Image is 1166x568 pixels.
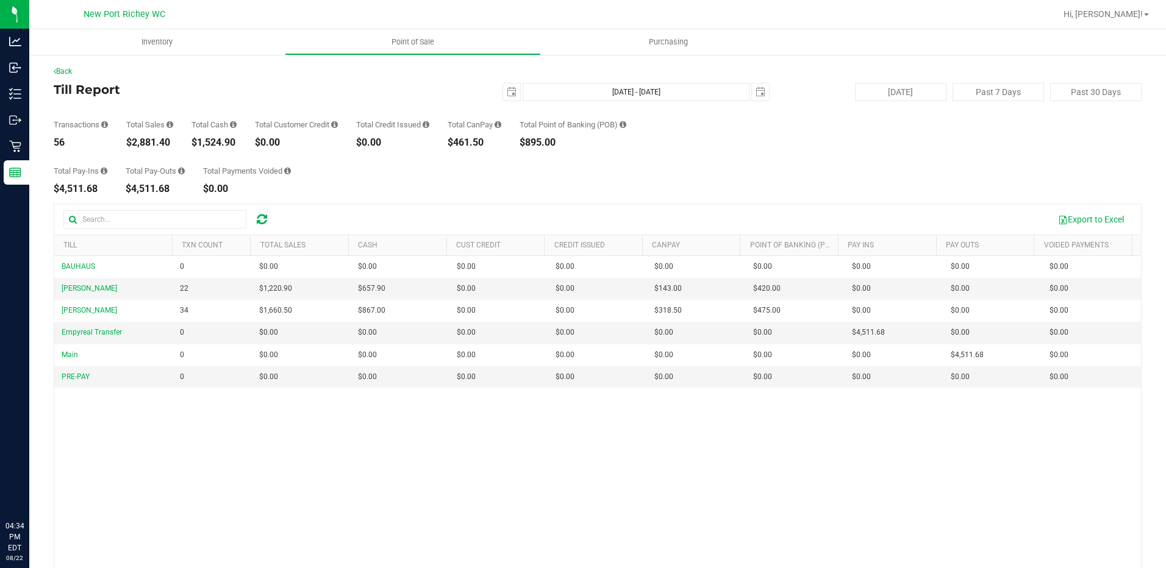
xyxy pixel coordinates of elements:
span: $0.00 [1050,261,1068,272]
i: Sum of all voided payment transaction amounts (excluding tips and transaction fees) within the da... [284,167,291,175]
span: $0.00 [556,261,574,272]
span: $143.00 [654,283,682,294]
span: $0.00 [358,327,377,338]
span: $0.00 [951,283,970,294]
span: $0.00 [457,371,476,383]
i: Sum of all successful, non-voided cash payment transaction amounts (excluding tips and transactio... [230,121,237,129]
span: $0.00 [852,371,871,383]
span: $0.00 [457,283,476,294]
span: $0.00 [852,349,871,361]
span: $0.00 [556,283,574,294]
span: Point of Sale [375,37,451,48]
span: $0.00 [852,283,871,294]
span: $0.00 [951,327,970,338]
input: Search... [63,210,246,229]
span: 0 [180,327,184,338]
span: $0.00 [951,261,970,272]
p: 08/22 [5,553,24,563]
span: $0.00 [457,349,476,361]
button: Past 7 Days [953,83,1044,101]
span: $0.00 [1050,349,1068,361]
span: $0.00 [556,349,574,361]
inline-svg: Outbound [9,114,21,126]
span: $0.00 [1050,371,1068,383]
a: Cash [358,241,377,249]
span: $0.00 [951,371,970,383]
a: Credit Issued [554,241,605,249]
span: [PERSON_NAME] [62,284,117,293]
span: $0.00 [654,327,673,338]
span: $0.00 [457,261,476,272]
i: Count of all successful payment transactions, possibly including voids, refunds, and cash-back fr... [101,121,108,129]
span: $4,511.68 [852,327,885,338]
inline-svg: Inventory [9,88,21,100]
div: $1,524.90 [191,138,237,147]
div: $4,511.68 [54,184,107,194]
div: Total Customer Credit [255,121,338,129]
span: $0.00 [654,261,673,272]
span: $0.00 [753,371,772,383]
span: BAUHAUS [62,262,95,271]
a: Total Sales [260,241,306,249]
button: Past 30 Days [1050,83,1142,101]
i: Sum of all successful, non-voided payment transaction amounts using CanPay (as well as manual Can... [495,121,501,129]
span: $4,511.68 [951,349,984,361]
div: $0.00 [356,138,429,147]
span: 0 [180,371,184,383]
span: $0.00 [852,305,871,316]
i: Sum of all cash pay-outs removed from tills within the date range. [178,167,185,175]
span: $0.00 [358,371,377,383]
inline-svg: Inbound [9,62,21,74]
span: $0.00 [654,349,673,361]
button: [DATE] [855,83,946,101]
span: Hi, [PERSON_NAME]! [1064,9,1143,19]
h4: Till Report [54,83,417,96]
p: 04:34 PM EDT [5,520,24,553]
span: $475.00 [753,305,781,316]
span: $0.00 [556,371,574,383]
span: $318.50 [654,305,682,316]
inline-svg: Analytics [9,35,21,48]
span: [PERSON_NAME] [62,306,117,314]
div: Total Pay-Ins [54,167,107,175]
span: Empyreal Transfer [62,328,122,336]
i: Sum of all successful refund transaction amounts from purchase returns resulting in account credi... [423,121,429,129]
i: Sum of all cash pay-ins added to tills within the date range. [101,167,107,175]
div: Total Credit Issued [356,121,429,129]
span: $657.90 [358,283,385,294]
span: $0.00 [259,349,278,361]
span: New Port Richey WC [84,9,165,20]
span: Purchasing [632,37,704,48]
i: Sum of the successful, non-voided point-of-banking payment transaction amounts, both via payment ... [620,121,626,129]
span: $1,660.50 [259,305,292,316]
span: $0.00 [852,261,871,272]
a: Voided Payments [1044,241,1109,249]
i: Sum of all successful, non-voided payment transaction amounts using account credit as the payment... [331,121,338,129]
button: Export to Excel [1050,209,1132,230]
a: Point of Banking (POB) [750,241,837,249]
span: $0.00 [951,305,970,316]
span: Inventory [125,37,189,48]
a: CanPay [652,241,680,249]
span: $1,220.90 [259,283,292,294]
div: $4,511.68 [126,184,185,194]
span: $0.00 [358,349,377,361]
a: TXN Count [182,241,223,249]
div: Total Sales [126,121,173,129]
div: $0.00 [255,138,338,147]
div: Total Point of Banking (POB) [520,121,626,129]
span: $0.00 [753,349,772,361]
div: Total Pay-Outs [126,167,185,175]
span: $0.00 [654,371,673,383]
div: $461.50 [448,138,501,147]
span: $0.00 [1050,327,1068,338]
span: $0.00 [259,261,278,272]
inline-svg: Retail [9,140,21,152]
div: 56 [54,138,108,147]
span: $0.00 [457,305,476,316]
inline-svg: Reports [9,166,21,179]
span: $0.00 [1050,283,1068,294]
span: $0.00 [259,327,278,338]
a: Pay Ins [848,241,874,249]
a: Pay Outs [946,241,979,249]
